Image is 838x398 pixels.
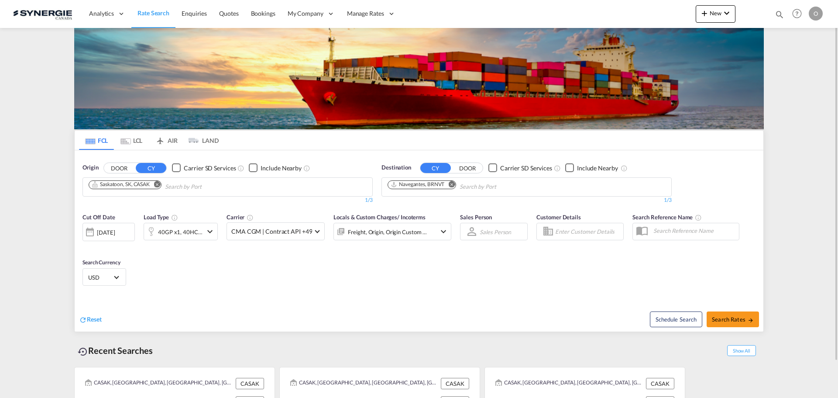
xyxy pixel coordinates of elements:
span: Cut Off Date [82,214,115,221]
input: Chips input. [165,180,248,194]
button: DOOR [452,163,483,173]
div: 1/3 [82,197,373,204]
md-icon: icon-plus 400-fg [699,8,710,18]
div: Carrier SD Services [184,164,236,173]
md-icon: icon-magnify [775,10,784,19]
md-pagination-wrapper: Use the left and right arrow keys to navigate between tabs [79,131,219,150]
span: Sales Person [460,214,492,221]
span: Origin [82,163,98,172]
md-icon: Your search will be saved by the below given name [695,214,702,221]
md-datepicker: Select [82,240,89,252]
md-icon: icon-chevron-down [721,8,732,18]
md-icon: icon-airplane [155,135,165,142]
span: Quotes [219,10,238,17]
div: [DATE] [97,228,115,236]
span: Bookings [251,10,275,17]
div: CASAK, Saskatoon, SK, Canada, North America, Americas [85,378,234,389]
span: Locals & Custom Charges [333,214,426,221]
md-tab-item: LAND [184,131,219,150]
div: Recent Searches [74,341,156,360]
div: 1/3 [381,197,672,204]
button: icon-plus 400-fgNewicon-chevron-down [696,5,735,23]
md-tab-item: FCL [79,131,114,150]
div: Carrier SD Services [500,164,552,173]
span: Search Reference Name [632,214,702,221]
md-tab-item: LCL [114,131,149,150]
md-chips-wrap: Chips container. Use arrow keys to select chips. [87,178,251,194]
div: Include Nearby [261,164,302,173]
div: 40GP x1 40HC x1 [158,226,203,238]
div: icon-refreshReset [79,315,102,325]
div: OriginDOOR CY Checkbox No InkUnchecked: Search for CY (Container Yard) services for all selected ... [75,150,763,332]
button: Remove [148,181,161,190]
md-select: Sales Person [479,225,512,238]
button: Note: By default Schedule search will only considerorigin ports, destination ports and cut off da... [650,311,702,327]
div: CASAK [441,378,469,389]
input: Chips input. [460,180,543,194]
md-icon: icon-refresh [79,316,87,324]
input: Search Reference Name [649,224,739,237]
span: Carrier [227,214,254,221]
div: O [809,7,823,21]
span: Help [790,6,804,21]
span: Search Rates [712,316,754,323]
div: CASAK [236,378,264,389]
span: Rate Search [137,9,169,17]
md-checkbox: Checkbox No Ink [565,163,618,173]
span: Show All [727,345,756,356]
button: CY [136,163,166,173]
span: My Company [288,9,323,18]
img: 1f56c880d42311ef80fc7dca854c8e59.png [13,4,72,24]
md-checkbox: Checkbox No Ink [249,163,302,173]
div: CASAK, Saskatoon, SK, Canada, North America, Americas [495,378,644,389]
md-select: Select Currency: $ USDUnited States Dollar [87,271,121,284]
md-icon: icon-chevron-down [205,226,215,237]
span: New [699,10,732,17]
md-chips-wrap: Chips container. Use arrow keys to select chips. [386,178,546,194]
button: Remove [443,181,456,190]
span: Enquiries [182,10,207,17]
img: LCL+%26+FCL+BACKGROUND.png [74,28,764,129]
md-icon: Unchecked: Ignores neighbouring ports when fetching rates.Checked : Includes neighbouring ports w... [303,165,310,172]
span: Customer Details [536,214,580,221]
button: CY [420,163,451,173]
div: CASAK [646,378,674,389]
md-tab-item: AIR [149,131,184,150]
div: Include Nearby [577,164,618,173]
button: Search Ratesicon-arrow-right [707,311,759,327]
div: icon-magnify [775,10,784,23]
div: Saskatoon, SK, CASAK [92,181,150,188]
md-icon: Unchecked: Search for CY (Container Yard) services for all selected carriers.Checked : Search for... [237,165,244,172]
div: 40GP x1 40HC x1icon-chevron-down [144,223,218,240]
md-icon: icon-chevron-down [438,226,449,237]
div: Help [790,6,809,22]
span: Reset [87,315,102,323]
div: Freight Origin Origin Custom Destination Destination Custom Factory Stuffing [348,226,427,238]
md-icon: The selected Trucker/Carrierwill be displayed in the rate results If the rates are from another f... [247,214,254,221]
span: Load Type [144,214,178,221]
md-icon: Unchecked: Ignores neighbouring ports when fetching rates.Checked : Includes neighbouring ports w... [621,165,628,172]
div: Navegantes, BRNVT [391,181,444,188]
div: Freight Origin Origin Custom Destination Destination Custom Factory Stuffingicon-chevron-down [333,223,451,240]
md-icon: Unchecked: Search for CY (Container Yard) services for all selected carriers.Checked : Search for... [554,165,561,172]
div: CASAK, Saskatoon, SK, Canada, North America, Americas [290,378,439,389]
div: [DATE] [82,223,135,241]
span: Search Currency [82,259,120,266]
md-checkbox: Checkbox No Ink [488,163,552,173]
input: Enter Customer Details [555,225,621,238]
div: Press delete to remove this chip. [391,181,446,188]
md-icon: icon-arrow-right [748,317,754,323]
md-checkbox: Checkbox No Ink [172,163,236,173]
span: / Incoterms [397,214,426,221]
md-icon: icon-backup-restore [78,346,88,357]
span: CMA CGM | Contract API +49 [231,227,312,236]
span: Destination [381,163,411,172]
div: Press delete to remove this chip. [92,181,151,188]
md-icon: icon-information-outline [171,214,178,221]
button: DOOR [104,163,134,173]
span: USD [88,273,113,281]
span: Analytics [89,9,114,18]
span: Manage Rates [347,9,384,18]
